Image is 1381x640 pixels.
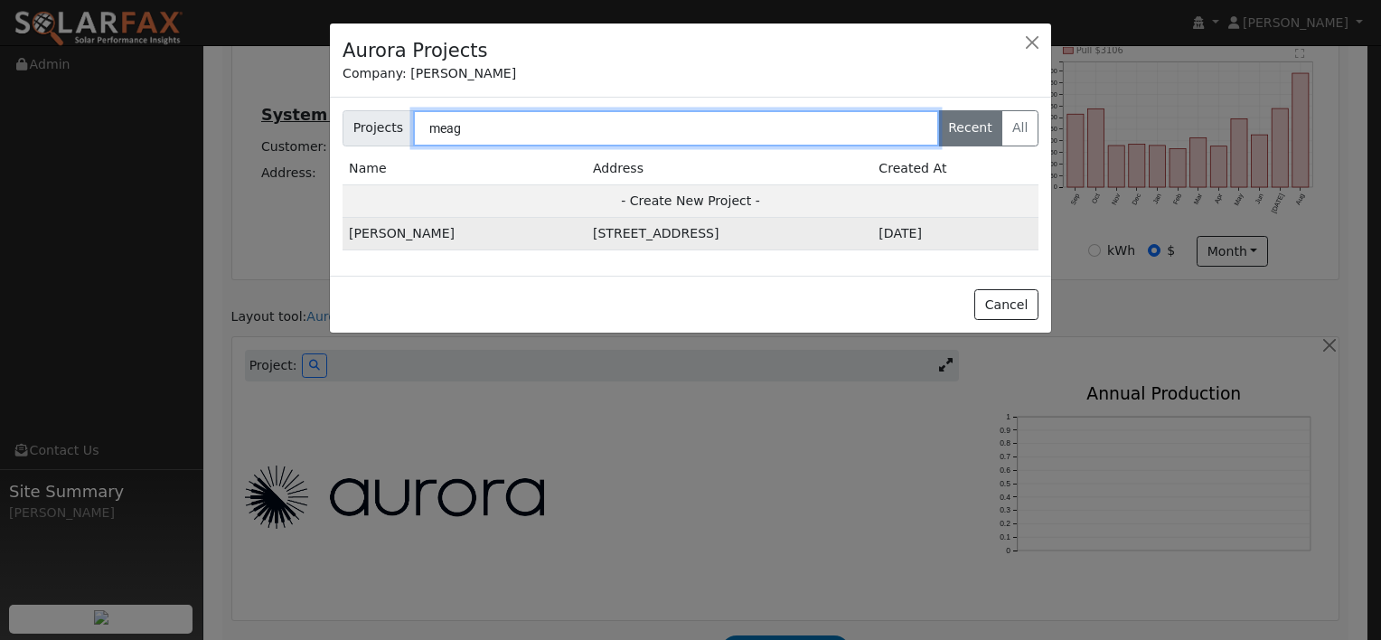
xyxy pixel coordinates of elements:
label: Recent [938,110,1003,146]
div: Company: [PERSON_NAME] [343,64,1038,83]
button: Cancel [974,289,1038,320]
label: All [1001,110,1038,146]
td: [STREET_ADDRESS] [587,218,872,250]
td: Address [587,153,872,185]
td: Created At [872,153,1038,185]
td: - Create New Project - [343,184,1038,217]
span: Projects [343,110,414,146]
td: 4d [872,218,1038,250]
h4: Aurora Projects [343,36,488,65]
td: [PERSON_NAME] [343,218,587,250]
td: Name [343,153,587,185]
